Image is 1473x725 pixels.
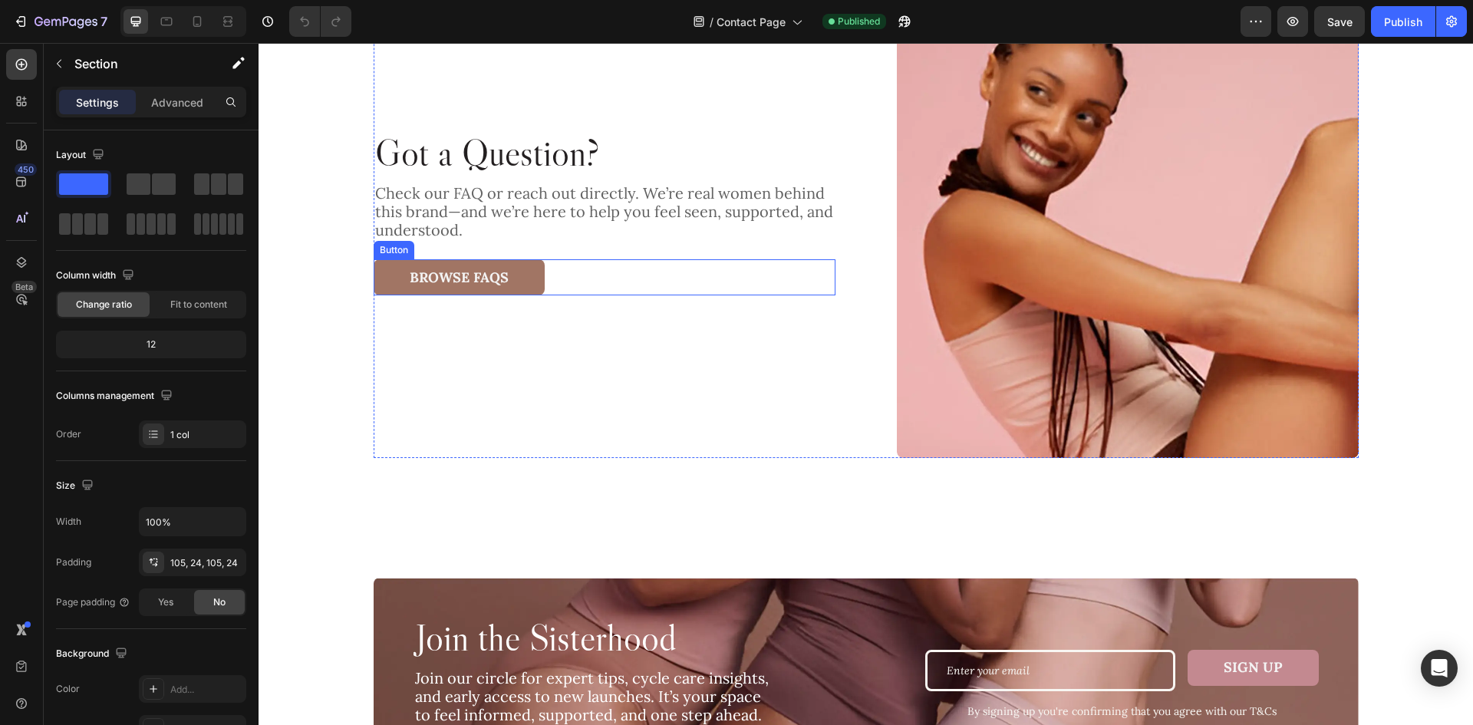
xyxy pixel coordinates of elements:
div: Layout [56,145,107,166]
p: Section [74,54,200,73]
span: Save [1327,15,1353,28]
div: Width [56,515,81,529]
div: 12 [59,334,243,355]
span: Change ratio [76,298,132,311]
button: Publish [1371,6,1435,37]
span: Published [838,15,880,28]
div: 1 col [170,428,242,442]
input: Enter your email [667,607,917,649]
p: Advanced [151,94,203,110]
p: By signing up you're confirming that you agree with our T&Cs [668,662,1059,675]
button: 7 [6,6,114,37]
button: Sign Up [929,607,1060,643]
p: Join our circle for expert tips, cycle care insights, and early access to new launches. It’s your... [157,626,512,681]
span: Yes [158,595,173,609]
div: Page padding [56,595,130,609]
input: Auto [140,508,245,536]
p: 7 [101,12,107,31]
div: 105, 24, 105, 24 [170,556,242,570]
span: Contact Page [717,14,786,30]
div: Publish [1384,14,1422,30]
iframe: Design area [259,43,1473,725]
div: Add... [170,683,242,697]
span: Fit to content [170,298,227,311]
div: Beta [12,281,37,293]
div: Size [56,476,97,496]
div: Undo/Redo [289,6,351,37]
div: Column width [56,265,137,286]
span: / [710,14,713,30]
span: No [213,595,226,609]
div: 450 [15,163,37,176]
button: Save [1314,6,1365,37]
div: Padding [56,555,91,569]
p: Settings [76,94,119,110]
div: Sign Up [965,616,1024,633]
div: Color [56,682,80,696]
div: Background [56,644,130,664]
h2: Join the Sisterhood [155,572,514,619]
div: Open Intercom Messenger [1421,650,1458,687]
div: Columns management [56,386,176,407]
div: Order [56,427,81,441]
